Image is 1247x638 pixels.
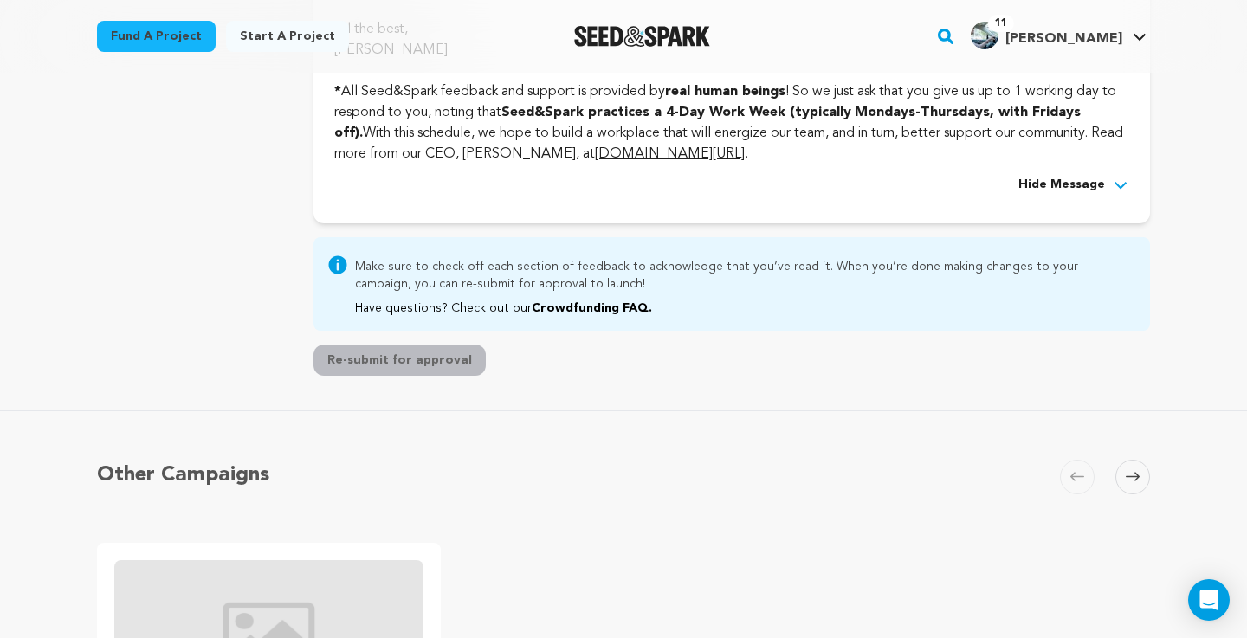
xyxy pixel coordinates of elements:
[334,106,1081,140] strong: Mondays-Thursdays, with Fridays off).
[971,22,1122,49] div: Jackson S.'s Profile
[97,21,216,52] a: Fund a project
[355,300,1136,317] p: Have questions? Check out our
[971,22,998,49] img: a19033a78017868c.jpg
[97,460,269,491] h5: Other Campaigns
[501,106,851,119] strong: Seed&Spark practices a 4-Day Work Week (typically
[226,21,349,52] a: Start a project
[988,15,1014,32] span: 11
[1188,579,1230,621] div: Open Intercom Messenger
[1005,32,1122,46] span: [PERSON_NAME]
[1018,175,1105,196] span: Hide Message
[967,18,1150,49] a: Jackson S.'s Profile
[574,26,710,47] img: Seed&Spark Logo Dark Mode
[1018,175,1129,196] button: Hide Message
[532,302,652,314] a: Crowdfunding FAQ.
[355,255,1136,293] p: Make sure to check off each section of feedback to acknowledge that you’ve read it. When you’re d...
[595,147,745,161] a: [DOMAIN_NAME][URL]
[313,345,486,376] button: Re-submit for approval
[574,26,710,47] a: Seed&Spark Homepage
[967,18,1150,55] span: Jackson S.'s Profile
[665,85,785,99] strong: real human beings
[334,61,1129,164] p: All Seed&Spark feedback and support is provided by ! So we just ask that you give us up to 1 work...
